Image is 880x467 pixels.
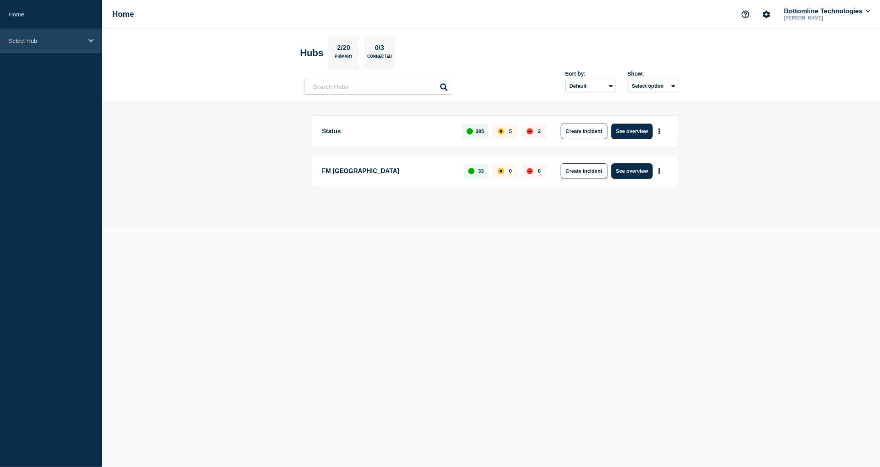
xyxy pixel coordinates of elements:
[783,7,871,15] button: Bottomline Technologies
[372,44,387,54] p: 0/3
[628,71,678,77] div: Show:
[654,124,664,138] button: More actions
[565,71,616,77] div: Sort by:
[476,128,484,134] p: 385
[335,54,353,62] p: Primary
[527,168,533,174] div: down
[498,128,504,134] div: affected
[478,168,483,174] p: 33
[565,80,616,92] select: Sort by
[334,44,353,54] p: 2/20
[509,128,512,134] p: 5
[498,168,504,174] div: affected
[468,168,475,174] div: up
[654,164,664,178] button: More actions
[628,80,678,92] button: Select option
[538,168,541,174] p: 0
[304,79,452,95] input: Search Hubs
[467,128,473,134] div: up
[112,10,134,19] h1: Home
[783,15,864,21] p: [PERSON_NAME]
[611,124,653,139] button: See overview
[538,128,541,134] p: 2
[737,6,754,23] button: Support
[758,6,775,23] button: Account settings
[561,163,607,179] button: Create incident
[561,124,607,139] button: Create incident
[322,124,453,139] p: Status
[611,163,653,179] button: See overview
[367,54,392,62] p: Connected
[9,37,83,44] p: Select Hub
[300,48,324,58] h2: Hubs
[509,168,512,174] p: 0
[527,128,533,134] div: down
[322,163,455,179] p: FM [GEOGRAPHIC_DATA]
